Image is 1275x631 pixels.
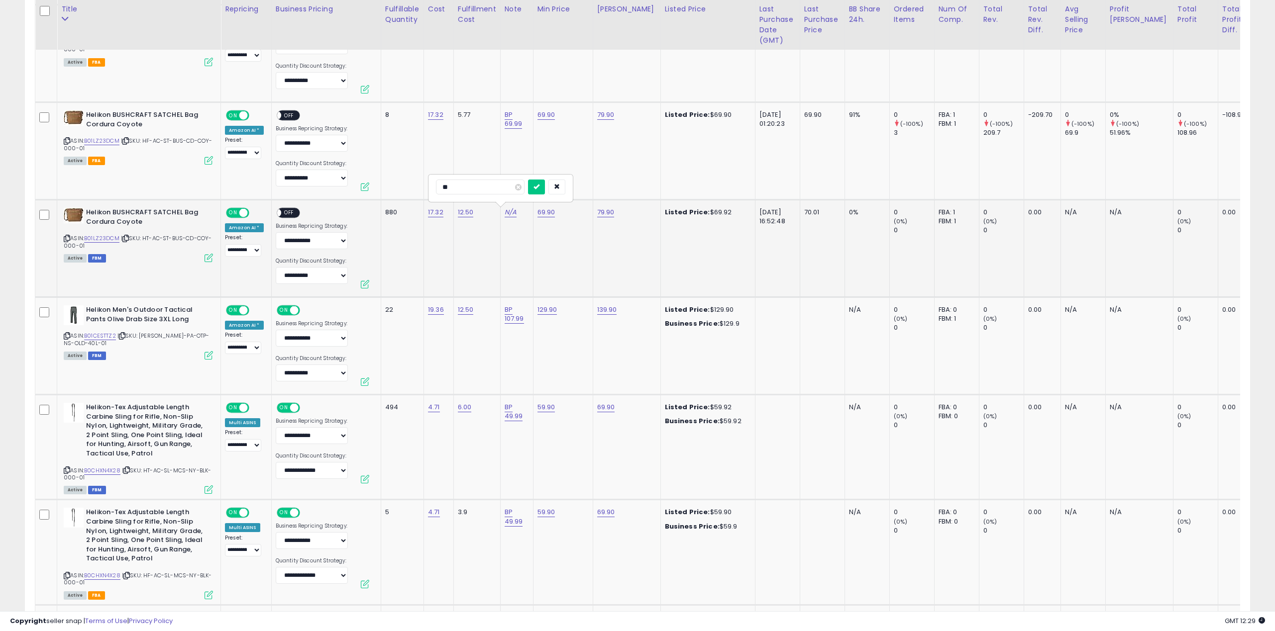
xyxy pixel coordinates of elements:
[64,208,84,223] img: 41RXwmHd86L._SL40_.jpg
[983,412,997,420] small: (0%)
[804,4,841,35] div: Last Purchase Price
[990,120,1013,128] small: (-100%)
[505,110,523,129] a: BP 69.99
[276,557,348,564] label: Quantity Discount Strategy:
[276,125,348,132] label: Business Repricing Strategy:
[86,110,207,131] b: Helikon BUSHCRAFT SATCHEL Bag Cordura Coyote
[64,571,212,586] span: | SKU: HF-AC-SL-MCS-NY-BLK-000-01
[894,518,908,526] small: (0%)
[983,526,1024,535] div: 0
[1028,403,1053,412] div: 0.00
[665,508,747,517] div: $59.90
[505,4,529,14] div: Note
[665,403,747,412] div: $59.92
[225,223,264,232] div: Amazon AI *
[276,4,377,14] div: Business Pricing
[1177,508,1218,517] div: 0
[597,110,615,120] a: 79.90
[849,4,885,25] div: BB Share 24h.
[86,508,207,565] b: Helikon-Tex Adjustable Length Carbine Sling for Rifle, Non-Slip Nylon, Lightweight, Military Grad...
[665,522,720,531] b: Business Price:
[1028,508,1053,517] div: 0.00
[665,207,710,217] b: Listed Price:
[597,207,615,217] a: 79.90
[428,507,440,517] a: 4.71
[1028,4,1057,35] div: Total Rev. Diff.
[64,403,84,423] img: 219pCJUySmL._SL40_.jpg
[64,137,212,152] span: | SKU: HF-AC-ST-BUS-CD-COY-000-01
[939,314,971,323] div: FBM: 1
[894,4,930,25] div: Ordered Items
[505,507,523,526] a: BP 49.99
[278,404,290,412] span: ON
[428,207,443,217] a: 17.32
[597,305,617,315] a: 139.90
[537,507,555,517] a: 59.90
[458,207,474,217] a: 12.50
[64,58,87,67] span: All listings currently available for purchase on Amazon
[276,452,348,459] label: Quantity Discount Strategy:
[88,591,105,600] span: FBA
[64,234,212,249] span: | SKU: HT-AC-ST-BUS-CD-COY-000-01
[939,110,971,119] div: FBA: 1
[665,319,720,328] b: Business Price:
[248,306,264,315] span: OFF
[64,208,213,261] div: ASIN:
[597,402,615,412] a: 69.90
[225,321,264,330] div: Amazon AI *
[278,306,290,315] span: ON
[505,207,517,217] a: N/A
[849,508,882,517] div: N/A
[428,110,443,120] a: 17.32
[298,404,314,412] span: OFF
[849,110,882,119] div: 91%
[983,518,997,526] small: (0%)
[939,305,971,314] div: FBA: 0
[1065,305,1098,314] div: N/A
[64,403,213,493] div: ASIN:
[537,207,555,217] a: 69.90
[84,466,120,475] a: B0CHXN4X28
[537,4,589,14] div: Min Price
[1110,110,1173,119] div: 0%
[225,418,260,427] div: Multi ASINS
[227,404,239,412] span: ON
[1110,128,1173,137] div: 51.96%
[428,305,444,315] a: 19.36
[900,120,923,128] small: (-100%)
[939,508,971,517] div: FBA: 0
[983,217,997,225] small: (0%)
[1177,128,1218,137] div: 108.96
[458,508,493,517] div: 3.9
[1177,526,1218,535] div: 0
[1184,120,1207,128] small: (-100%)
[939,403,971,412] div: FBA: 0
[894,305,934,314] div: 0
[983,226,1024,235] div: 0
[1065,110,1105,119] div: 0
[665,110,747,119] div: $69.90
[665,305,710,314] b: Listed Price:
[1071,120,1094,128] small: (-100%)
[894,421,934,430] div: 0
[849,208,882,217] div: 0%
[894,208,934,217] div: 0
[298,509,314,517] span: OFF
[1116,120,1139,128] small: (-100%)
[894,412,908,420] small: (0%)
[894,508,934,517] div: 0
[61,4,216,14] div: Title
[64,13,213,65] div: ASIN:
[64,332,210,347] span: | SKU: [PERSON_NAME]-PA-OTP-NS-OLD-40L-01
[939,517,971,526] div: FBM: 0
[983,208,1024,217] div: 0
[248,209,264,217] span: OFF
[894,226,934,235] div: 0
[1177,403,1218,412] div: 0
[894,315,908,323] small: (0%)
[894,217,908,225] small: (0%)
[225,234,264,257] div: Preset:
[278,509,290,517] span: ON
[597,4,656,14] div: [PERSON_NAME]
[385,4,420,25] div: Fulfillable Quantity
